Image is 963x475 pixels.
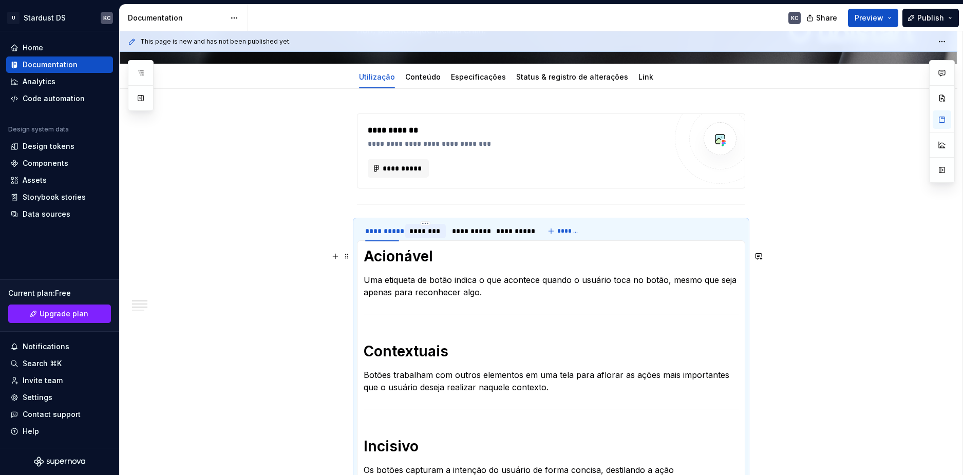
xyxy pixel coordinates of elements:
div: Stardust DS [24,13,66,23]
a: Documentation [6,56,113,73]
div: Link [634,66,657,87]
button: Help [6,423,113,440]
span: Publish [917,13,944,23]
h1: Acionável [364,247,739,265]
a: Upgrade plan [8,305,111,323]
div: KC [791,14,799,22]
h1: Incisivo [364,437,739,455]
a: Especificações [451,72,506,81]
div: Contact support [23,409,81,420]
button: Publish [902,9,959,27]
div: Help [23,426,39,436]
p: Uma etiqueta de botão indica o que acontece quando o usuário toca no botão, mesmo que seja apenas... [364,274,739,298]
button: UStardust DSKC [2,7,117,29]
a: Components [6,155,113,172]
div: Conteúdo [401,66,445,87]
div: Documentation [128,13,225,23]
a: Storybook stories [6,189,113,205]
span: Preview [855,13,883,23]
div: Code automation [23,93,85,104]
a: Home [6,40,113,56]
div: Design tokens [23,141,74,151]
div: Components [23,158,68,168]
a: Invite team [6,372,113,389]
div: Invite team [23,375,63,386]
a: Utilização [359,72,395,81]
div: Storybook stories [23,192,86,202]
div: U [7,12,20,24]
button: Search ⌘K [6,355,113,372]
div: KC [103,14,111,22]
div: Assets [23,175,47,185]
div: Settings [23,392,52,403]
a: Code automation [6,90,113,107]
div: Utilização [355,66,399,87]
div: Documentation [23,60,78,70]
button: Share [801,9,844,27]
div: Search ⌘K [23,358,62,369]
a: Analytics [6,73,113,90]
a: Status & registro de alterações [516,72,628,81]
button: Contact support [6,406,113,423]
a: Settings [6,389,113,406]
a: Design tokens [6,138,113,155]
div: Notifications [23,341,69,352]
span: Share [816,13,837,23]
div: Especificações [447,66,510,87]
a: Assets [6,172,113,188]
a: Link [638,72,653,81]
div: Home [23,43,43,53]
button: Preview [848,9,898,27]
svg: Supernova Logo [34,457,85,467]
div: Data sources [23,209,70,219]
h1: Contextuais [364,342,739,360]
a: Conteúdo [405,72,441,81]
a: Data sources [6,206,113,222]
div: Current plan : Free [8,288,111,298]
p: Botões trabalham com outros elementos em uma tela para aflorar as ações mais importantes que o us... [364,369,739,393]
span: Upgrade plan [40,309,88,319]
button: Notifications [6,338,113,355]
div: Status & registro de alterações [512,66,632,87]
div: Design system data [8,125,69,134]
span: This page is new and has not been published yet. [140,37,291,46]
div: Analytics [23,77,55,87]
